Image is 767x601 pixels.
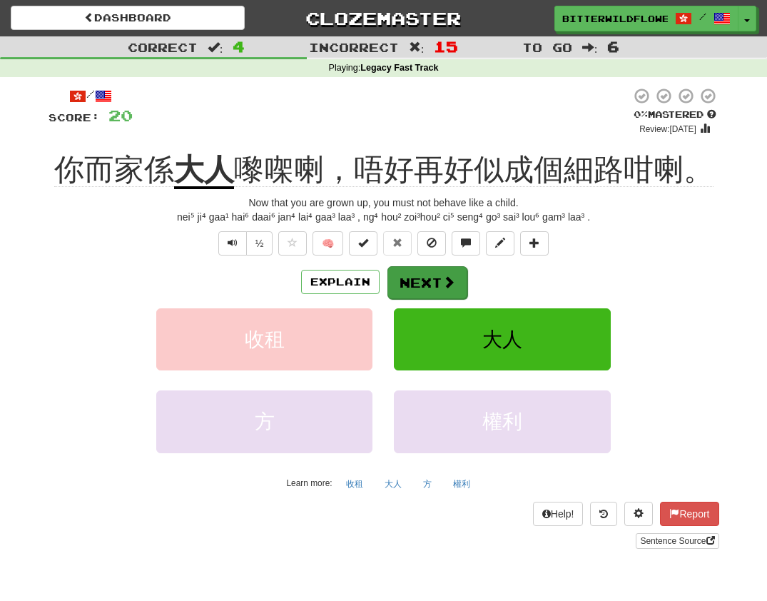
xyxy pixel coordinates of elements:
button: Play sentence audio (ctl+space) [218,231,247,256]
button: 權利 [445,473,478,495]
small: Review: [DATE] [639,124,696,134]
span: / [699,11,706,21]
button: Round history (alt+y) [590,502,617,526]
button: 🧠 [313,231,343,256]
span: To go [522,40,572,54]
span: 方 [255,410,275,433]
button: Next [387,266,467,299]
button: 大人 [377,473,410,495]
span: 4 [233,38,245,55]
span: 權利 [482,410,522,433]
button: Edit sentence (alt+d) [486,231,514,256]
span: 嚟㗎喇，唔好再好似成個細路咁喇。 [234,153,713,187]
span: Incorrect [309,40,399,54]
button: Add to collection (alt+a) [520,231,549,256]
div: Mastered [631,108,719,121]
span: 你而家係 [54,153,174,187]
button: Explain [301,270,380,294]
button: Favorite sentence (alt+f) [278,231,307,256]
span: : [208,41,223,54]
button: Set this sentence to 100% Mastered (alt+m) [349,231,377,256]
span: : [409,41,425,54]
u: 大人 [174,153,234,189]
a: Dashboard [11,6,245,30]
a: Sentence Source [636,533,718,549]
span: Correct [128,40,198,54]
button: Ignore sentence (alt+i) [417,231,446,256]
small: Learn more: [286,478,332,488]
span: 15 [434,38,458,55]
div: Now that you are grown up, you must not behave like a child. [49,196,719,210]
span: Score: [49,111,100,123]
span: BitterWildflower6566 [562,12,668,25]
button: 權利 [394,390,610,453]
span: 大人 [482,328,522,350]
span: 0 % [634,108,648,120]
span: 20 [108,106,133,124]
span: 收租 [245,328,285,350]
button: 收租 [156,308,372,370]
button: Discuss sentence (alt+u) [452,231,480,256]
strong: Legacy Fast Track [360,63,438,73]
div: Text-to-speech controls [215,231,273,256]
span: 6 [607,38,619,55]
div: / [49,87,133,105]
button: 收租 [338,473,371,495]
button: 大人 [394,308,610,370]
div: nei⁵ ji⁴ gaa¹ hai⁶ daai⁶ jan⁴ lai⁴ gaa³ laa³ , ng⁴ hou² zoi³hou² ci⁵ seng⁴ go³ sai³ lou⁶ gam³ laa³ . [49,210,719,224]
button: 方 [156,390,372,453]
button: 方 [415,473,440,495]
button: Report [660,502,718,526]
a: BitterWildflower6566 / [554,6,738,31]
a: Clozemaster [266,6,500,31]
button: ½ [246,231,273,256]
button: Reset to 0% Mastered (alt+r) [383,231,412,256]
span: : [582,41,598,54]
button: Help! [533,502,584,526]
